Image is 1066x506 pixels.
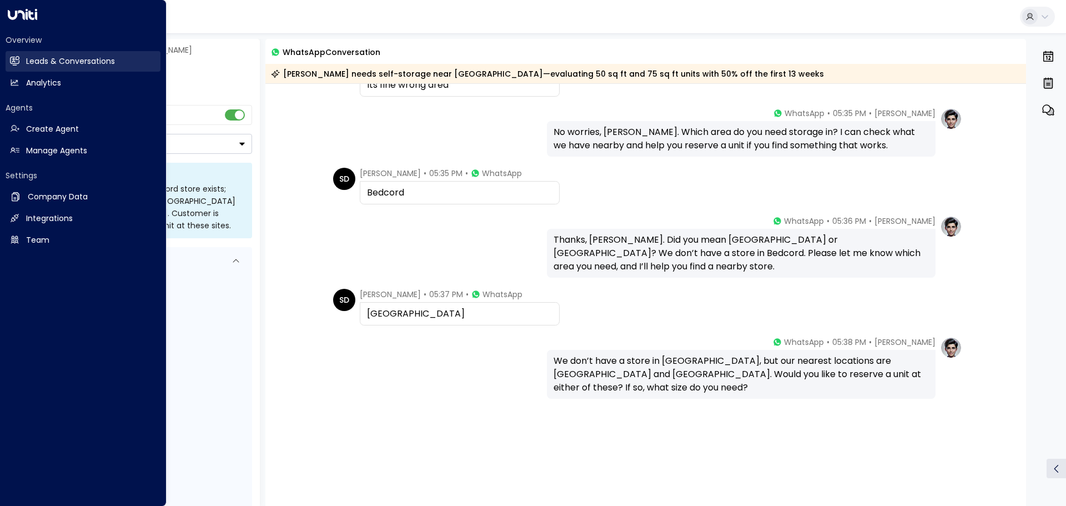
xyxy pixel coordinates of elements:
span: WhatsApp Conversation [283,46,380,58]
div: We don’t have a store in [GEOGRAPHIC_DATA], but our nearest locations are [GEOGRAPHIC_DATA] and [... [554,354,929,394]
div: Bedcord [367,186,552,199]
span: [PERSON_NAME] [360,168,421,179]
span: 05:37 PM [429,289,463,300]
div: SD [333,289,355,311]
span: 05:35 PM [429,168,462,179]
span: • [869,108,872,119]
span: 05:38 PM [832,337,866,348]
h2: Team [26,234,49,246]
span: • [869,216,872,227]
span: [PERSON_NAME] [874,216,936,227]
h2: Leads & Conversations [26,56,115,67]
span: • [424,289,426,300]
a: Analytics [6,73,160,93]
a: Integrations [6,208,160,229]
span: • [827,216,829,227]
span: 05:36 PM [832,216,866,227]
h2: Analytics [26,77,61,89]
img: profile-logo.png [940,216,962,238]
div: Thanks, [PERSON_NAME]. Did you mean [GEOGRAPHIC_DATA] or [GEOGRAPHIC_DATA]? We don’t have a store... [554,233,929,273]
img: profile-logo.png [940,108,962,130]
span: [PERSON_NAME] [874,337,936,348]
h2: Overview [6,34,160,46]
div: No worries, [PERSON_NAME]. Which area do you need storage in? I can check what we have nearby and... [554,126,929,152]
div: SD [333,168,355,190]
h2: Manage Agents [26,145,87,157]
h2: Agents [6,102,160,113]
span: WhatsApp [785,108,824,119]
span: • [465,168,468,179]
a: Team [6,230,160,251]
span: [PERSON_NAME] [360,289,421,300]
a: Create Agent [6,119,160,139]
img: profile-logo.png [940,337,962,359]
span: • [424,168,426,179]
span: • [869,337,872,348]
span: WhatsApp [482,289,522,300]
div: [PERSON_NAME] needs self-storage near [GEOGRAPHIC_DATA]—evaluating 50 sq ft and 75 sq ft units wi... [271,68,824,79]
span: WhatsApp [482,168,522,179]
span: 05:35 PM [833,108,866,119]
a: Company Data [6,187,160,207]
h2: Create Agent [26,123,79,135]
span: [PERSON_NAME] [874,108,936,119]
a: Manage Agents [6,141,160,161]
div: [GEOGRAPHIC_DATA] [367,307,552,320]
div: Its fine wrong area [367,78,552,92]
h2: Settings [6,170,160,181]
span: WhatsApp [784,337,824,348]
span: WhatsApp [784,216,824,227]
h2: Company Data [28,191,88,203]
span: • [466,289,469,300]
h2: Integrations [26,213,73,224]
span: • [827,337,829,348]
a: Leads & Conversations [6,51,160,72]
span: • [827,108,830,119]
